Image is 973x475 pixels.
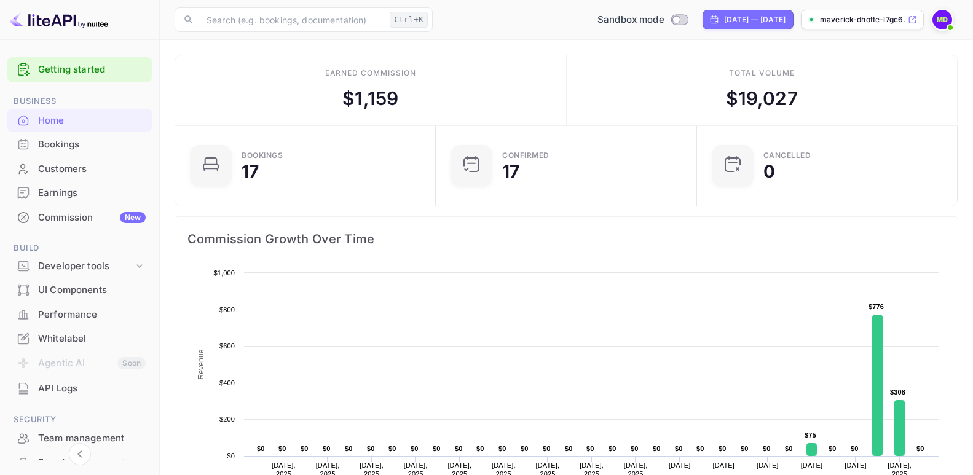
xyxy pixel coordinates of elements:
[197,349,205,379] text: Revenue
[187,229,945,249] span: Commission Growth Over Time
[851,445,859,452] text: $0
[565,445,573,452] text: $0
[586,445,594,452] text: $0
[388,445,396,452] text: $0
[7,206,152,230] div: CommissionNew
[10,10,108,29] img: LiteAPI logo
[7,109,152,133] div: Home
[38,382,146,396] div: API Logs
[219,342,235,350] text: $600
[7,327,152,351] div: Whitelabel
[631,445,639,452] text: $0
[278,445,286,452] text: $0
[433,445,441,452] text: $0
[763,152,811,159] div: CANCELLED
[726,85,798,112] div: $ 19,027
[38,431,146,446] div: Team management
[38,308,146,322] div: Performance
[785,445,793,452] text: $0
[7,256,152,277] div: Developer tools
[38,63,146,77] a: Getting started
[669,461,691,469] text: [DATE]
[38,211,146,225] div: Commission
[932,10,952,29] img: Maverick Dhotte
[763,445,771,452] text: $0
[7,206,152,229] a: CommissionNew
[38,283,146,297] div: UI Components
[7,241,152,255] span: Build
[869,303,884,310] text: $776
[502,152,550,159] div: Confirmed
[7,377,152,401] div: API Logs
[829,445,837,452] text: $0
[213,269,235,277] text: $1,000
[719,445,727,452] text: $0
[227,452,235,460] text: $0
[696,445,704,452] text: $0
[301,445,309,452] text: $0
[7,133,152,155] a: Bookings
[7,109,152,132] a: Home
[805,431,816,439] text: $75
[543,445,551,452] text: $0
[597,13,664,27] span: Sandbox mode
[7,426,152,450] div: Team management
[38,186,146,200] div: Earnings
[38,114,146,128] div: Home
[257,445,265,452] text: $0
[741,445,749,452] text: $0
[219,379,235,387] text: $400
[609,445,616,452] text: $0
[653,445,661,452] text: $0
[242,163,259,180] div: 17
[7,278,152,301] a: UI Components
[521,445,529,452] text: $0
[502,163,519,180] div: 17
[342,85,398,112] div: $ 1,159
[763,163,775,180] div: 0
[38,138,146,152] div: Bookings
[219,306,235,313] text: $800
[120,212,146,223] div: New
[675,445,683,452] text: $0
[345,445,353,452] text: $0
[7,181,152,205] div: Earnings
[323,445,331,452] text: $0
[367,445,375,452] text: $0
[724,14,786,25] div: [DATE] — [DATE]
[757,461,779,469] text: [DATE]
[38,162,146,176] div: Customers
[7,303,152,327] div: Performance
[593,13,693,27] div: Switch to Production mode
[890,388,905,396] text: $308
[7,303,152,326] a: Performance
[38,332,146,346] div: Whitelabel
[411,445,419,452] text: $0
[476,445,484,452] text: $0
[242,152,283,159] div: Bookings
[845,461,867,469] text: [DATE]
[199,7,385,32] input: Search (e.g. bookings, documentation)
[7,181,152,204] a: Earnings
[38,456,146,470] div: Fraud management
[390,12,428,28] div: Ctrl+K
[7,327,152,350] a: Whitelabel
[7,133,152,157] div: Bookings
[712,461,735,469] text: [DATE]
[7,57,152,82] div: Getting started
[7,451,152,474] a: Fraud management
[38,259,133,273] div: Developer tools
[455,445,463,452] text: $0
[7,426,152,449] a: Team management
[219,415,235,423] text: $200
[7,278,152,302] div: UI Components
[7,157,152,181] div: Customers
[7,157,152,180] a: Customers
[801,461,823,469] text: [DATE]
[325,68,416,79] div: Earned commission
[820,14,905,25] p: maverick-dhotte-l7gc6....
[498,445,506,452] text: $0
[916,445,924,452] text: $0
[7,95,152,108] span: Business
[7,377,152,399] a: API Logs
